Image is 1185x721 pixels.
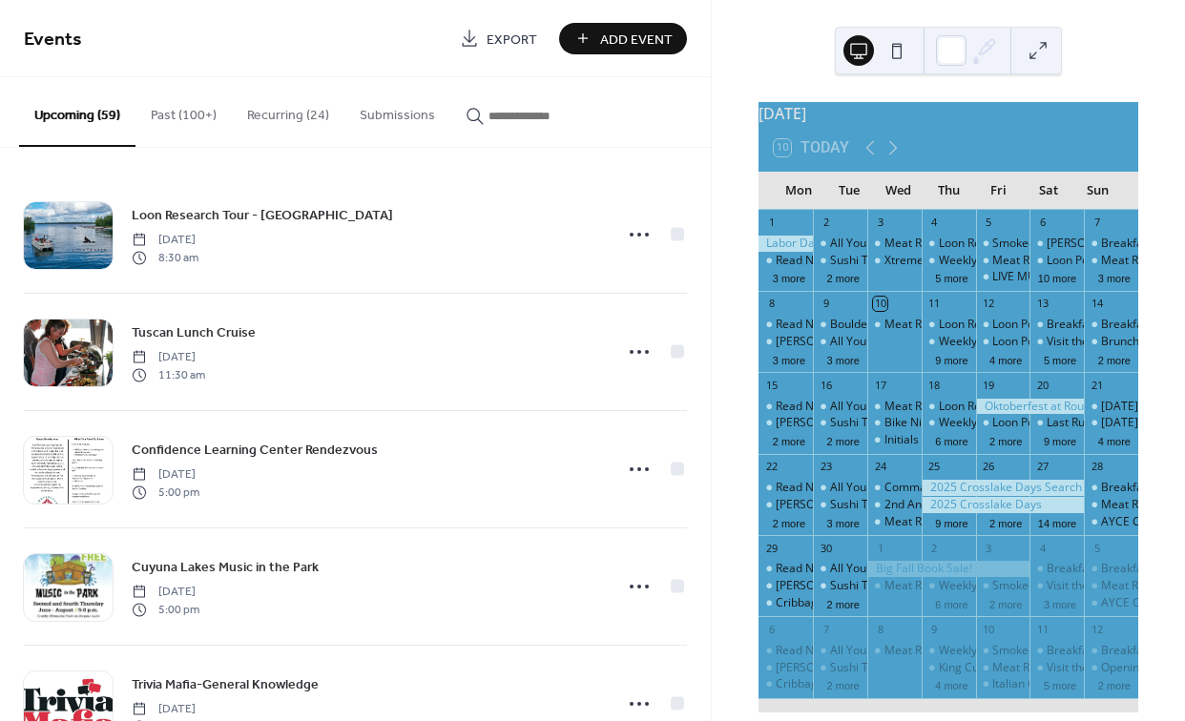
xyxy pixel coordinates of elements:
div: Loon Research Tour - National Loon Center [922,399,976,415]
div: Breakfast at Sunshine’s! [1084,236,1138,252]
div: All You Can Eat Tacos [813,480,867,496]
div: 2 [819,216,833,230]
div: 21 [1090,378,1104,392]
div: Margarita Mondays at Sunshine's! [759,334,813,350]
div: Meat Raffle at [GEOGRAPHIC_DATA] [992,253,1185,269]
div: Loon Pontoon Tours - National Loon Center [1029,253,1084,269]
div: 11 [1035,622,1050,636]
a: Confidence Learning Center Rendezvous [132,439,378,461]
button: 3 more [820,351,867,367]
div: Read N Play Every [DATE] [776,643,911,659]
div: 2 [927,541,942,555]
div: Meat Raffle at [GEOGRAPHIC_DATA] [884,317,1077,333]
div: Thu [924,172,973,210]
div: Italian Gardens Wine Dinner [976,676,1030,692]
div: Weekly Family Story Time: Thursdays [939,253,1135,269]
div: Smoked Rib Fridays! [992,643,1098,659]
span: Loon Research Tour - [GEOGRAPHIC_DATA] [132,206,393,226]
div: 10 [873,297,887,311]
div: 27 [1035,460,1050,474]
button: Past (100+) [135,77,232,145]
div: 12 [982,297,996,311]
button: 4 more [982,351,1029,367]
button: 2 more [820,269,867,285]
div: Initials Game [Roundhouse Brewery] [867,432,922,448]
div: Breakfast at Sunshine’s! [1047,643,1174,659]
div: 5 [1090,541,1104,555]
div: Margarita Mondays at Sunshine's! [759,497,813,513]
div: Commanders Breakfast Buffet [884,480,1047,496]
button: 9 more [1036,432,1084,448]
div: 29 [764,541,779,555]
div: 6 [764,622,779,636]
div: Meat Raffle at Barajas [976,253,1030,269]
div: Sunday Breakfast! [1084,399,1138,415]
div: [PERSON_NAME] Mondays at Sunshine's! [776,334,993,350]
div: Italian Gardens Wine Dinner [992,676,1142,692]
button: 2 more [982,595,1029,611]
span: [DATE] [132,584,199,601]
button: 3 more [1091,269,1138,285]
a: Tuscan Lunch Cruise [132,321,256,343]
button: 4 more [1091,432,1138,448]
div: Meat Raffle [1084,578,1138,594]
div: Read N Play Every [DATE] [776,399,911,415]
div: Loon Research Tour - [GEOGRAPHIC_DATA] [939,236,1170,252]
button: 2 more [982,514,1029,530]
div: Cribbage Doubles League at [PERSON_NAME] Brewery [776,676,1067,692]
div: Weekly Family Story Time: Thursdays [922,643,976,659]
a: Add Event [559,23,687,54]
div: Meat Raffle [1101,497,1162,513]
div: Loon Pontoon Tours - National Loon Center [976,317,1030,333]
div: Weekly Family Story Time: Thursdays [922,415,976,431]
div: Breakfast at Sunshine’s! [1047,561,1174,577]
div: All You Can Eat Tacos [830,561,945,577]
button: 2 more [765,432,813,448]
div: Weekly Family Story Time: Thursdays [922,334,976,350]
div: [PERSON_NAME] Mondays at Sunshine's! [776,660,993,676]
div: [PERSON_NAME] Mondays at Sunshine's! [776,415,993,431]
div: Meat Raffle at Lucky's Tavern [867,399,922,415]
div: 8 [764,297,779,311]
div: 8 [873,622,887,636]
button: Upcoming (59) [19,77,135,147]
div: 12 [1090,622,1104,636]
div: Loon Research Tour - [GEOGRAPHIC_DATA] [939,399,1170,415]
button: 3 more [820,514,867,530]
button: 5 more [1036,351,1084,367]
div: Opening Nights - HSO Fall Concert Series [1084,660,1138,676]
button: 14 more [1030,514,1084,530]
div: Weekly Family Story Time: Thursdays [939,643,1135,659]
div: King Cut Prime Rib at Freddy's [922,660,976,676]
div: 15 [764,378,779,392]
div: Sushi Tuesdays! [830,415,915,431]
div: All You Can Eat Tacos [813,643,867,659]
div: AYCE Crab Legs at Freddy's [1084,514,1138,530]
div: 5 [982,216,996,230]
div: Labor Day Sidewalk Sale in Crosslake Town Square [759,236,813,252]
div: Weekly Family Story Time: Thursdays [922,578,976,594]
div: Weekly Family Story Time: Thursdays [922,253,976,269]
div: 3 [873,216,887,230]
div: Breakfast at Sunshine’s! [1084,561,1138,577]
div: Sushi Tuesdays! [830,578,915,594]
div: Meat Raffle at Lucky's Tavern [867,317,922,333]
div: Bike Night at B.Merri [884,415,995,431]
div: All You Can Eat Tacos [813,236,867,252]
span: [DATE] [132,349,205,366]
div: Breakfast at Sunshine’s! [1029,643,1084,659]
div: [PERSON_NAME] Mondays at Sunshine's! [776,497,993,513]
div: Meat Raffle [1084,253,1138,269]
div: Margarita Mondays at Sunshine's! [759,415,813,431]
div: Meat Raffle at [GEOGRAPHIC_DATA] [884,399,1077,415]
div: 9 [927,622,942,636]
button: 2 more [1091,351,1138,367]
div: Breakfast at Sunshine’s! [1047,317,1174,333]
span: [DATE] [132,466,199,484]
div: 9 [819,297,833,311]
div: Brunch Cruise [1101,334,1176,350]
div: Xtreme Music Bingo- Awesome 80's [867,253,922,269]
button: 2 more [820,595,867,611]
button: 3 more [765,351,813,367]
div: [DATE] [759,102,1138,125]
